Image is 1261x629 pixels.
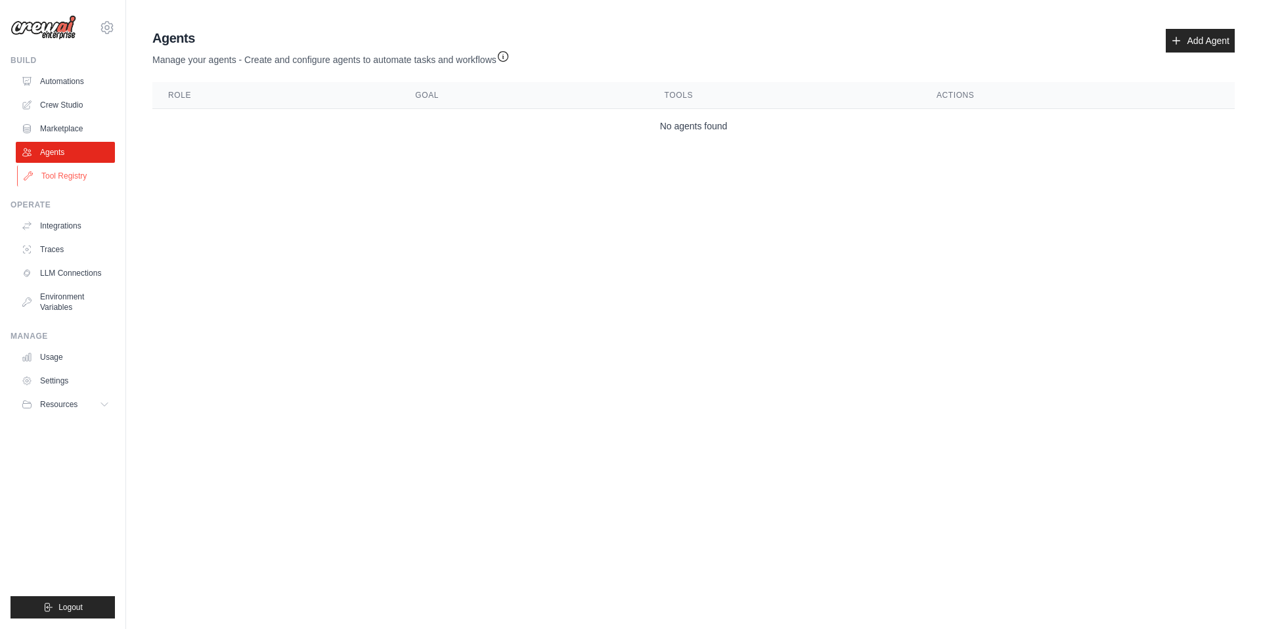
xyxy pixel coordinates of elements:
[399,82,648,109] th: Goal
[58,602,83,613] span: Logout
[11,331,115,341] div: Manage
[649,82,921,109] th: Tools
[11,596,115,618] button: Logout
[16,394,115,415] button: Resources
[16,71,115,92] a: Automations
[152,29,510,47] h2: Agents
[1166,29,1235,53] a: Add Agent
[921,82,1235,109] th: Actions
[17,165,116,186] a: Tool Registry
[152,109,1235,144] td: No agents found
[11,55,115,66] div: Build
[152,82,399,109] th: Role
[16,239,115,260] a: Traces
[16,142,115,163] a: Agents
[16,286,115,318] a: Environment Variables
[11,15,76,40] img: Logo
[16,215,115,236] a: Integrations
[16,347,115,368] a: Usage
[16,118,115,139] a: Marketplace
[16,370,115,391] a: Settings
[40,399,77,410] span: Resources
[16,95,115,116] a: Crew Studio
[11,200,115,210] div: Operate
[152,47,510,66] p: Manage your agents - Create and configure agents to automate tasks and workflows
[16,263,115,284] a: LLM Connections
